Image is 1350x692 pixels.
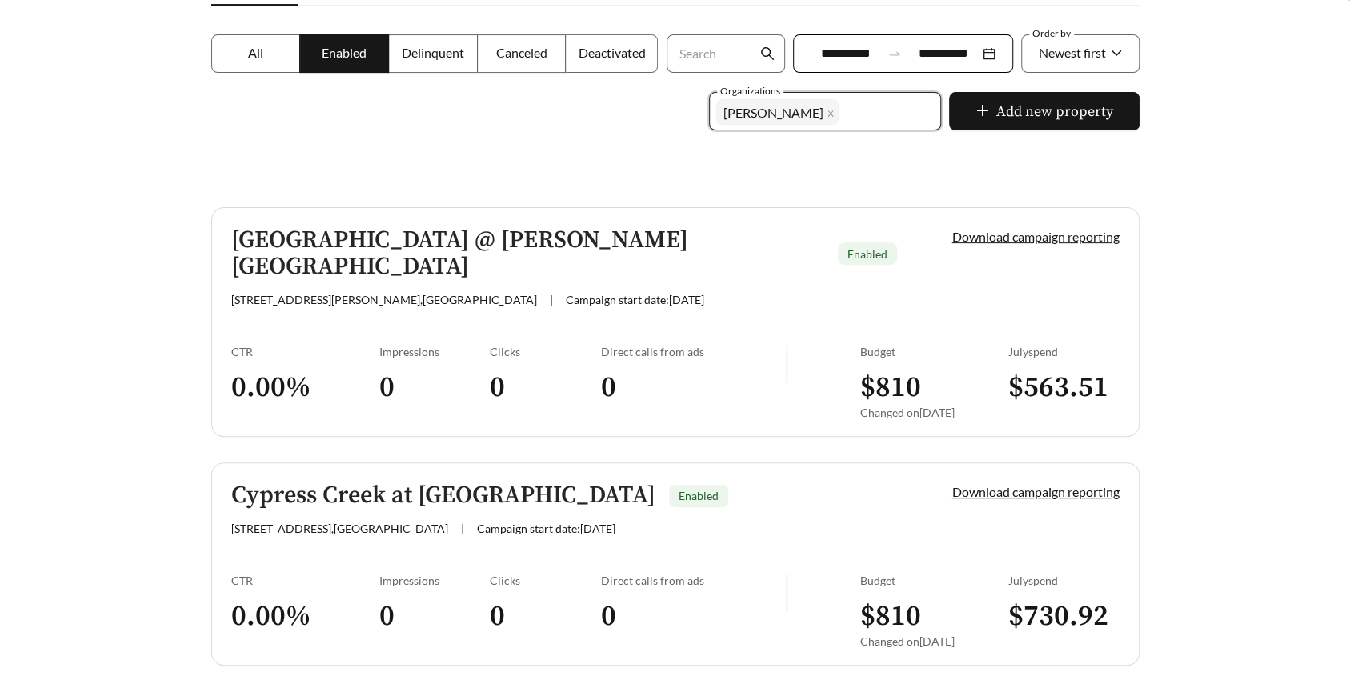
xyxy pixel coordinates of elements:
[402,45,464,60] span: Delinquent
[211,207,1140,437] a: [GEOGRAPHIC_DATA] @ [PERSON_NAME][GEOGRAPHIC_DATA]Enabled[STREET_ADDRESS][PERSON_NAME],[GEOGRAPHI...
[379,574,491,587] div: Impressions
[1039,45,1106,60] span: Newest first
[952,229,1120,244] a: Download campaign reporting
[490,598,601,634] h3: 0
[477,522,615,535] span: Campaign start date: [DATE]
[679,489,719,502] span: Enabled
[949,92,1140,130] button: plusAdd new property
[786,345,787,383] img: line
[860,598,1008,634] h3: $ 810
[231,598,379,634] h3: 0.00 %
[322,45,367,60] span: Enabled
[566,293,704,306] span: Campaign start date: [DATE]
[231,227,825,280] h5: [GEOGRAPHIC_DATA] @ [PERSON_NAME][GEOGRAPHIC_DATA]
[996,101,1113,122] span: Add new property
[601,598,786,634] h3: 0
[887,46,902,61] span: swap-right
[786,574,787,612] img: line
[231,370,379,406] h3: 0.00 %
[1008,345,1120,358] div: July spend
[496,45,547,60] span: Canceled
[490,370,601,406] h3: 0
[231,522,448,535] span: [STREET_ADDRESS] , [GEOGRAPHIC_DATA]
[379,598,491,634] h3: 0
[1008,574,1120,587] div: July spend
[952,484,1120,499] a: Download campaign reporting
[860,406,1008,419] div: Changed on [DATE]
[860,370,1008,406] h3: $ 810
[231,574,379,587] div: CTR
[231,482,655,509] h5: Cypress Creek at [GEOGRAPHIC_DATA]
[887,46,902,61] span: to
[601,345,786,358] div: Direct calls from ads
[461,522,464,535] span: |
[231,293,537,306] span: [STREET_ADDRESS][PERSON_NAME] , [GEOGRAPHIC_DATA]
[1008,598,1120,634] h3: $ 730.92
[1008,370,1120,406] h3: $ 563.51
[601,370,786,406] h3: 0
[578,45,645,60] span: Deactivated
[490,345,601,358] div: Clicks
[379,345,491,358] div: Impressions
[860,345,1008,358] div: Budget
[248,45,263,60] span: All
[723,105,823,120] span: [PERSON_NAME]
[760,46,775,61] span: search
[860,634,1008,648] div: Changed on [DATE]
[601,574,786,587] div: Direct calls from ads
[975,103,990,121] span: plus
[379,370,491,406] h3: 0
[860,574,1008,587] div: Budget
[211,462,1140,666] a: Cypress Creek at [GEOGRAPHIC_DATA]Enabled[STREET_ADDRESS],[GEOGRAPHIC_DATA]|Campaign start date:[...
[550,293,553,306] span: |
[847,247,887,261] span: Enabled
[827,110,835,118] span: close
[231,345,379,358] div: CTR
[490,574,601,587] div: Clicks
